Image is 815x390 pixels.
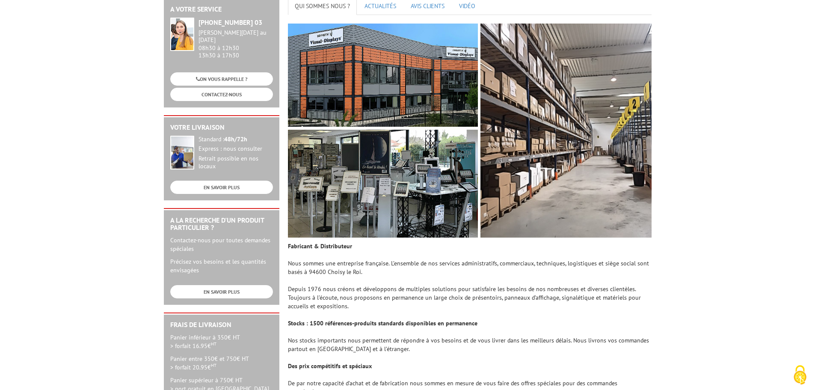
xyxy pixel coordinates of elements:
[224,135,247,143] strong: 48h/72h
[288,319,477,327] strong: Stocks : 1500 références-produits standards disponibles en permanence
[288,24,652,238] img: photos-edimeta.jpg
[789,364,811,386] img: Cookies (fenêtre modale)
[199,136,273,143] div: Standard :
[288,362,372,370] strong: Des prix compétitifs et spéciaux
[170,88,273,101] a: CONTACTEZ-NOUS
[211,341,216,347] sup: HT
[170,354,273,372] p: Panier entre 350€ et 750€ HT
[199,29,273,59] div: 08h30 à 12h30 13h30 à 17h30
[170,136,194,170] img: widget-livraison.jpg
[199,29,273,44] div: [PERSON_NAME][DATE] au [DATE]
[170,18,194,51] img: widget-service.jpg
[170,333,273,350] p: Panier inférieur à 350€ HT
[170,6,273,13] h2: A votre service
[199,18,262,27] strong: [PHONE_NUMBER] 03
[170,72,273,86] a: ON VOUS RAPPELLE ?
[170,236,273,253] p: Contactez-nous pour toutes demandes spéciales
[288,242,352,250] strong: Fabricant & Distributeur
[170,321,273,329] h2: Frais de Livraison
[170,181,273,194] a: EN SAVOIR PLUS
[170,217,273,232] h2: A la recherche d'un produit particulier ?
[170,257,273,274] p: Précisez vos besoins et les quantités envisagées
[199,155,273,170] div: Retrait possible en nos locaux
[199,145,273,153] div: Express : nous consulter
[785,361,815,390] button: Cookies (fenêtre modale)
[170,363,216,371] span: > forfait 20.95€
[211,362,216,368] sup: HT
[170,342,216,350] span: > forfait 16.95€
[170,124,273,131] h2: Votre livraison
[170,285,273,298] a: EN SAVOIR PLUS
